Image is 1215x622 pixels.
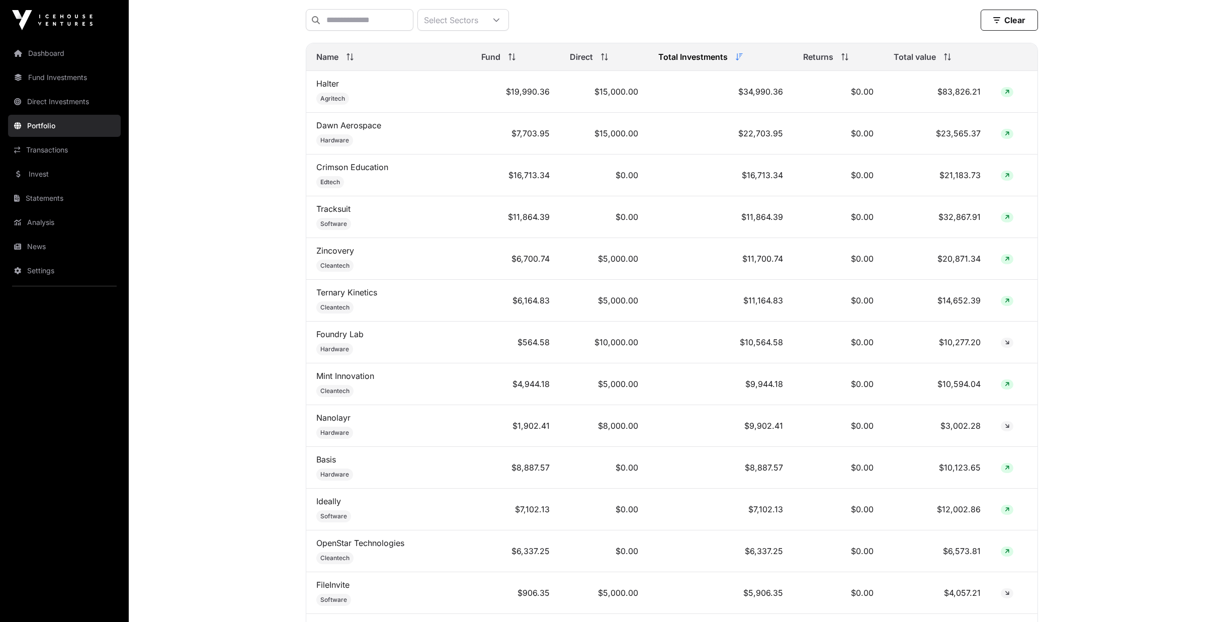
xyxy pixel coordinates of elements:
a: Zincovery [316,246,354,256]
a: Ideally [316,496,341,506]
td: $6,337.25 [648,530,793,572]
td: $0.00 [560,530,648,572]
td: $0.00 [793,322,884,363]
td: $19,990.36 [471,71,560,113]
a: Direct Investments [8,91,121,113]
a: Portfolio [8,115,121,137]
span: Edtech [320,178,340,186]
span: Cleantech [320,303,350,312]
span: Hardware [320,345,349,353]
span: Name [316,51,338,63]
span: Total Investments [658,51,728,63]
a: Ternary Kinetics [316,287,377,297]
span: Software [320,220,347,228]
td: $32,867.91 [884,196,991,238]
span: Cleantech [320,554,350,562]
td: $23,565.37 [884,113,991,154]
td: $7,102.13 [648,489,793,530]
span: Hardware [320,136,349,144]
td: $0.00 [793,154,884,196]
td: $11,864.39 [648,196,793,238]
td: $0.00 [793,447,884,489]
td: $5,000.00 [560,238,648,280]
span: Software [320,596,347,604]
span: Software [320,512,347,520]
td: $3,002.28 [884,405,991,447]
td: $12,002.86 [884,489,991,530]
img: Icehouse Ventures Logo [12,10,93,30]
td: $20,871.34 [884,238,991,280]
td: $1,902.41 [471,405,560,447]
a: News [8,236,121,258]
td: $564.58 [471,322,560,363]
span: Direct [570,51,593,63]
td: $0.00 [793,530,884,572]
a: Tracksuit [316,204,351,214]
td: $15,000.00 [560,113,648,154]
button: Clear [981,10,1038,31]
td: $11,164.83 [648,280,793,322]
a: Settings [8,260,121,282]
td: $22,703.95 [648,113,793,154]
td: $0.00 [793,405,884,447]
a: Transactions [8,139,121,161]
td: $16,713.34 [648,154,793,196]
td: $8,000.00 [560,405,648,447]
a: Statements [8,187,121,209]
td: $10,123.65 [884,447,991,489]
a: Halter [316,79,339,89]
td: $5,000.00 [560,363,648,405]
a: Nanolayr [316,413,351,423]
td: $5,906.35 [648,572,793,614]
td: $10,000.00 [560,322,648,363]
iframe: Chat Widget [1165,574,1215,622]
td: $0.00 [793,572,884,614]
span: Cleantech [320,262,350,270]
a: Fund Investments [8,66,121,89]
a: Mint Innovation [316,371,374,381]
td: $6,700.74 [471,238,560,280]
a: Dawn Aerospace [316,120,381,130]
td: $4,057.21 [884,572,991,614]
td: $5,000.00 [560,572,648,614]
td: $8,887.57 [648,447,793,489]
span: Hardware [320,471,349,479]
td: $0.00 [793,113,884,154]
td: $0.00 [793,280,884,322]
td: $7,703.95 [471,113,560,154]
td: $83,826.21 [884,71,991,113]
a: FileInvite [316,580,350,590]
span: Cleantech [320,387,350,395]
td: $0.00 [793,489,884,530]
span: Total value [894,51,936,63]
div: Select Sectors [418,10,484,30]
td: $5,000.00 [560,280,648,322]
td: $11,700.74 [648,238,793,280]
td: $0.00 [793,238,884,280]
td: $7,102.13 [471,489,560,530]
td: $15,000.00 [560,71,648,113]
td: $8,887.57 [471,447,560,489]
td: $0.00 [560,154,648,196]
a: OpenStar Technologies [316,538,404,548]
td: $6,573.81 [884,530,991,572]
a: Dashboard [8,42,121,64]
td: $6,337.25 [471,530,560,572]
span: Hardware [320,429,349,437]
td: $21,183.73 [884,154,991,196]
td: $6,164.83 [471,280,560,322]
a: Invest [8,163,121,185]
td: $14,652.39 [884,280,991,322]
a: Basis [316,454,336,464]
td: $0.00 [560,196,648,238]
span: Agritech [320,95,345,103]
td: $0.00 [793,363,884,405]
td: $0.00 [560,447,648,489]
td: $11,864.39 [471,196,560,238]
td: $0.00 [793,71,884,113]
td: $4,944.18 [471,363,560,405]
td: $10,564.58 [648,322,793,363]
span: Returns [803,51,833,63]
td: $9,944.18 [648,363,793,405]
